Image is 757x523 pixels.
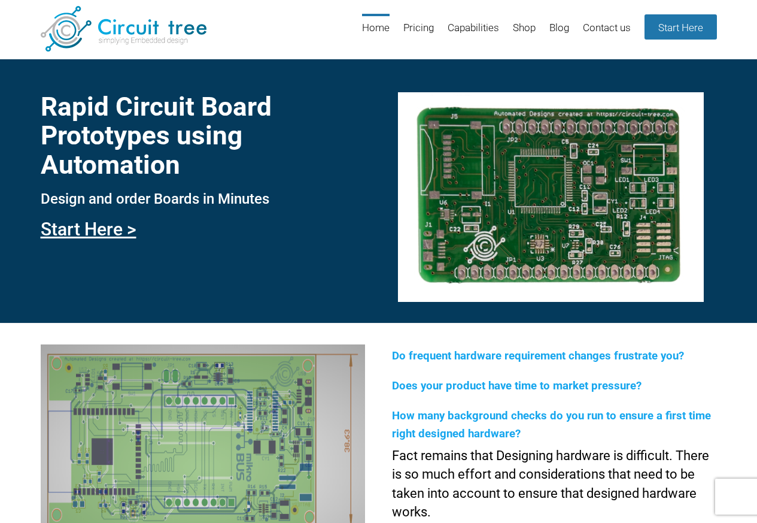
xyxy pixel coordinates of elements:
a: Blog [549,14,569,53]
a: Pricing [403,14,434,53]
h1: Rapid Circuit Board Prototypes using Automation [41,92,365,179]
a: Shop [513,14,536,53]
span: How many background checks do you run to ensure a first time right designed hardware? [392,409,711,440]
p: Fact remains that Designing hardware is difficult. There is so much effort and considerations tha... [392,446,716,522]
img: Circuit Tree [41,6,206,52]
a: Start Here > [41,219,136,240]
a: Home [362,14,390,53]
span: Does your product have time to market pressure? [392,379,642,392]
a: Start Here [644,14,717,40]
span: Do frequent hardware requirement changes frustrate you? [392,349,684,362]
a: Contact us [583,14,631,53]
h3: Design and order Boards in Minutes [41,191,365,207]
a: Capabilities [448,14,499,53]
